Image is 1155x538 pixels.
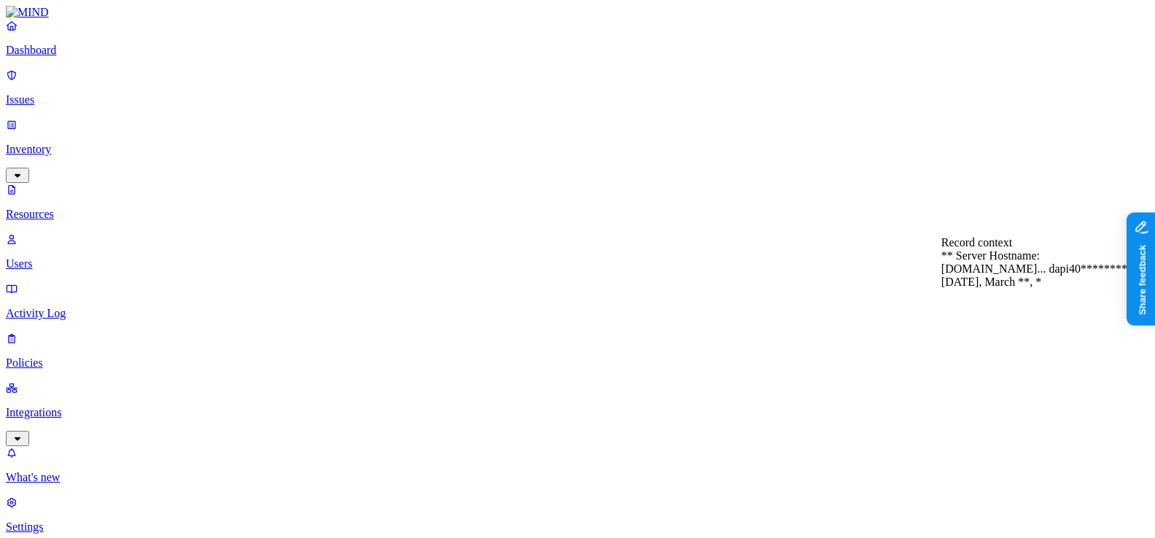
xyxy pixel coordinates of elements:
p: Resources [6,208,1149,221]
img: MIND [6,6,49,19]
p: Activity Log [6,307,1149,320]
p: Issues [6,93,1149,106]
p: Integrations [6,406,1149,419]
p: Policies [6,356,1149,370]
p: Dashboard [6,44,1149,57]
p: What's new [6,471,1149,484]
p: Settings [6,521,1149,534]
p: Users [6,257,1149,270]
p: Inventory [6,143,1149,156]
